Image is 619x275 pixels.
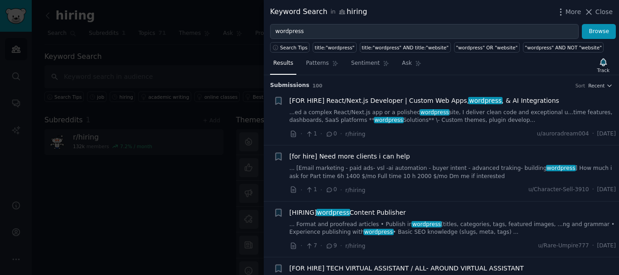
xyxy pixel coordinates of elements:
[325,242,337,250] span: 9
[280,44,308,51] span: Search Tips
[588,82,604,89] span: Recent
[584,7,613,17] button: Close
[363,229,393,235] span: wordpress
[320,129,322,139] span: ·
[523,42,604,53] a: "wordpress" AND NOT "website"
[538,242,589,250] span: u/Rare-Umpire777
[340,241,342,251] span: ·
[420,109,450,116] span: wordpress
[411,221,441,227] span: wordpress
[290,96,559,106] a: [FOR HIRE] React/Next.js Developer | Custom Web Apps,wordpress, & AI Integrations
[345,243,365,249] span: r/hiring
[582,24,616,39] button: Browse
[340,129,342,139] span: ·
[546,165,576,171] span: wordpress
[556,7,581,17] button: More
[597,130,616,138] span: [DATE]
[315,44,355,51] div: title:"wordpress"
[456,44,517,51] div: "wordpress" OR "website"
[592,186,594,194] span: ·
[290,208,406,217] span: [HIRING] Content Publisher
[468,97,502,104] span: wordpress
[537,130,589,138] span: u/auroradream004
[402,59,412,68] span: Ask
[588,82,613,89] button: Recent
[273,59,293,68] span: Results
[351,59,380,68] span: Sentiment
[360,42,451,53] a: title:"wordpress" AND title:"website"
[290,96,559,106] span: [FOR HIRE] React/Next.js Developer | Custom Web Apps, , & AI Integrations
[290,221,616,236] a: ... Format and proofread articles • Publish inwordpress(titles, categories, tags, featured images...
[270,24,579,39] input: Try a keyword related to your business
[290,152,410,161] a: [for hire] Need more clients i can help
[320,185,322,195] span: ·
[290,264,524,273] a: [FOR HIRE] TECH VIRTUAL ASSISTANT / ALL- AROUND VIRTUAL ASSISTANT
[313,42,357,53] a: title:"wordpress"
[300,241,302,251] span: ·
[320,241,322,251] span: ·
[348,56,392,75] a: Sentiment
[290,109,616,125] a: ...ed a complex React/Next.js app or a polishedwordpresssite, I deliver clean code and exceptiona...
[305,186,317,194] span: 1
[300,129,302,139] span: ·
[362,44,449,51] div: title:"wordpress" AND title:"website"
[597,67,609,73] div: Track
[325,186,337,194] span: 0
[270,42,309,53] button: Search Tips
[313,83,323,88] span: 100
[290,164,616,180] a: ... [Email marketing - paid ads- vsl -ai automation - buyer intent - advanced traking- buildingwo...
[525,44,602,51] div: "wordpress" AND NOT "website"
[340,185,342,195] span: ·
[316,209,350,216] span: wordpress
[270,56,296,75] a: Results
[290,208,406,217] a: [HIRING]wordpressContent Publisher
[306,59,329,68] span: Patterns
[597,242,616,250] span: [DATE]
[594,56,613,75] button: Track
[374,117,404,123] span: wordpress
[592,130,594,138] span: ·
[597,186,616,194] span: [DATE]
[330,8,335,16] span: in
[345,187,365,193] span: r/hiring
[454,42,520,53] a: "wordpress" OR "website"
[592,242,594,250] span: ·
[399,56,425,75] a: Ask
[270,6,367,18] div: Keyword Search hiring
[305,242,317,250] span: 7
[345,131,365,137] span: r/hiring
[303,56,341,75] a: Patterns
[270,82,309,90] span: Submission s
[305,130,317,138] span: 1
[595,7,613,17] span: Close
[300,185,302,195] span: ·
[528,186,589,194] span: u/Character-Sell-3910
[325,130,337,138] span: 0
[575,82,585,89] div: Sort
[566,7,581,17] span: More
